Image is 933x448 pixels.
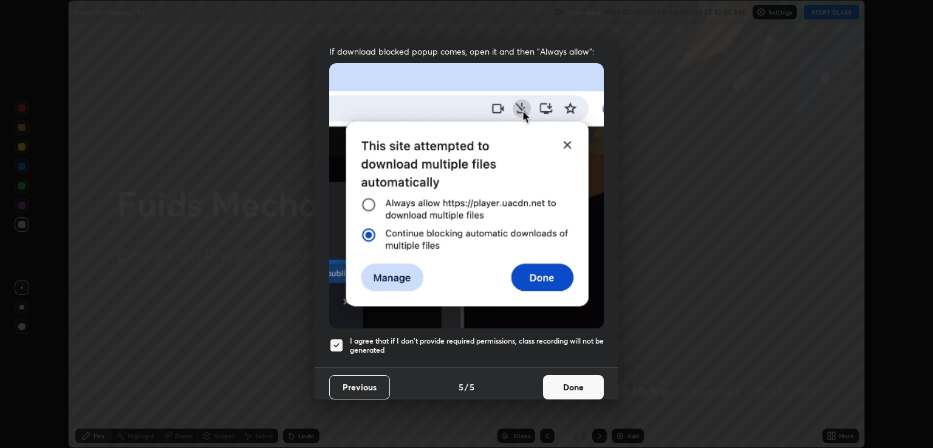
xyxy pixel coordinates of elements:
img: downloads-permission-blocked.gif [329,63,604,328]
h4: 5 [470,381,474,393]
h4: 5 [459,381,463,393]
span: If download blocked popup comes, open it and then "Always allow": [329,46,604,57]
button: Previous [329,375,390,399]
button: Done [543,375,604,399]
h5: I agree that if I don't provide required permissions, class recording will not be generated [350,336,604,355]
h4: / [465,381,468,393]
